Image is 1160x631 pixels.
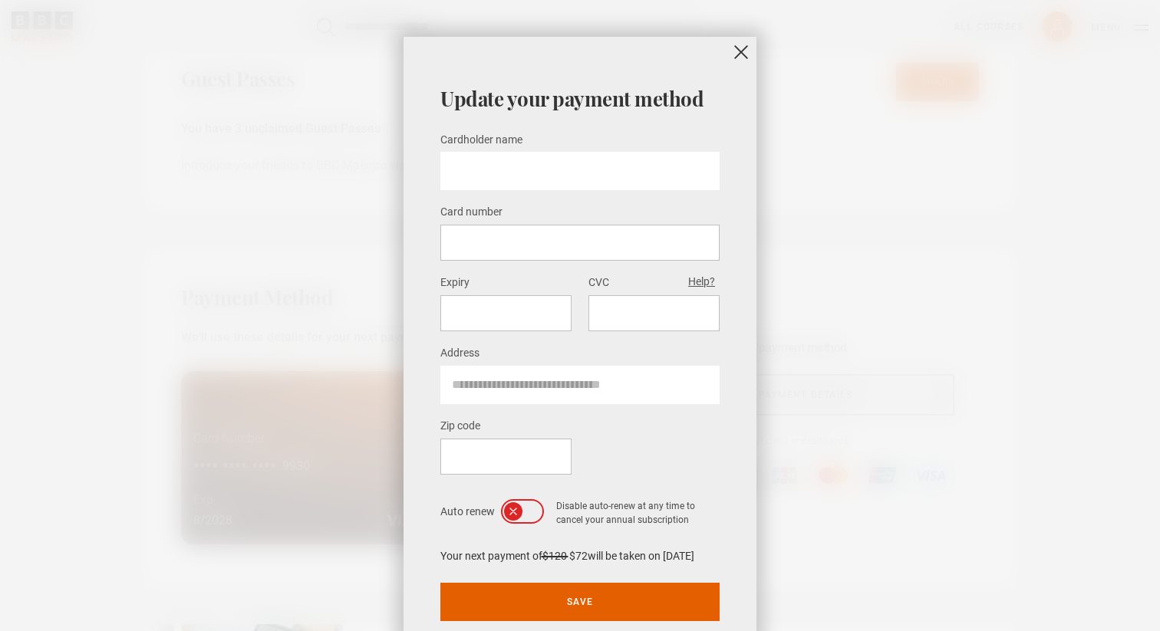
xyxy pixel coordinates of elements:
button: close [726,37,756,67]
button: Help? [684,272,720,292]
h2: Update your payment method [440,86,720,112]
label: Card number [440,203,503,222]
iframe: Secure card number input frame [453,235,707,250]
span: $72 [569,550,588,562]
label: Address [440,344,479,363]
iframe: Secure postal code input frame [453,449,559,464]
span: $120 [542,550,567,562]
button: Save [440,583,720,621]
iframe: Secure expiration date input frame [453,306,559,320]
p: Disable auto-renew at any time to cancel your annual subscription [556,499,720,530]
iframe: Secure CVC input frame [601,306,707,320]
label: Cardholder name [440,131,522,150]
p: Your next payment of will be taken on [DATE] [440,548,720,564]
label: Expiry [440,274,470,292]
label: CVC [588,274,609,292]
label: Zip code [440,417,480,435]
span: Auto renew [440,504,495,520]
